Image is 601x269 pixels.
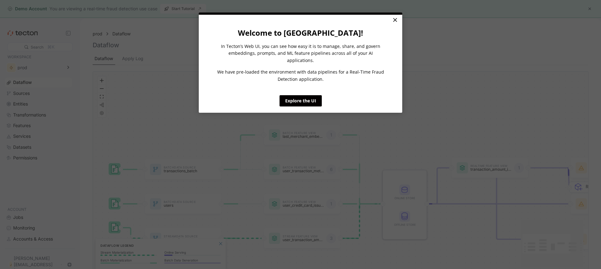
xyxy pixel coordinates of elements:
[216,43,385,64] p: In Tecton’s Web UI, you can see how easy it is to manage, share, and govern embeddings, prompts, ...
[389,15,400,26] a: Close modal
[280,95,322,106] a: Explore the UI
[238,28,363,38] strong: Welcome to [GEOGRAPHIC_DATA]!
[216,69,385,83] p: We have pre-loaded the environment with data pipelines for a Real-Time Fraud Detection application.
[199,13,402,15] div: current step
